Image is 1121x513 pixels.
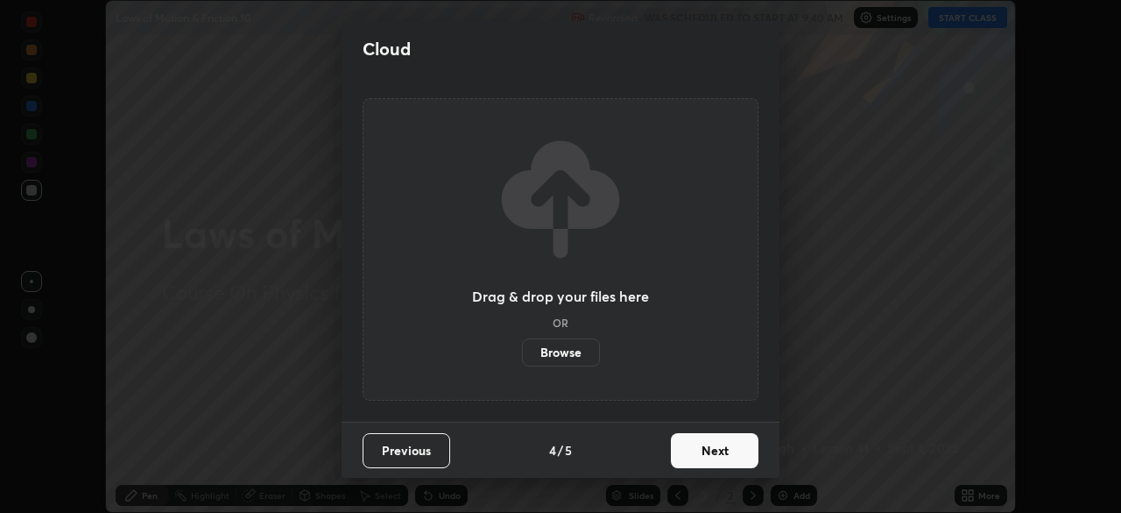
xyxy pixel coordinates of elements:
[558,441,563,460] h4: /
[553,317,568,328] h5: OR
[565,441,572,460] h4: 5
[472,289,649,303] h3: Drag & drop your files here
[549,441,556,460] h4: 4
[363,38,411,61] h2: Cloud
[671,433,758,468] button: Next
[363,433,450,468] button: Previous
